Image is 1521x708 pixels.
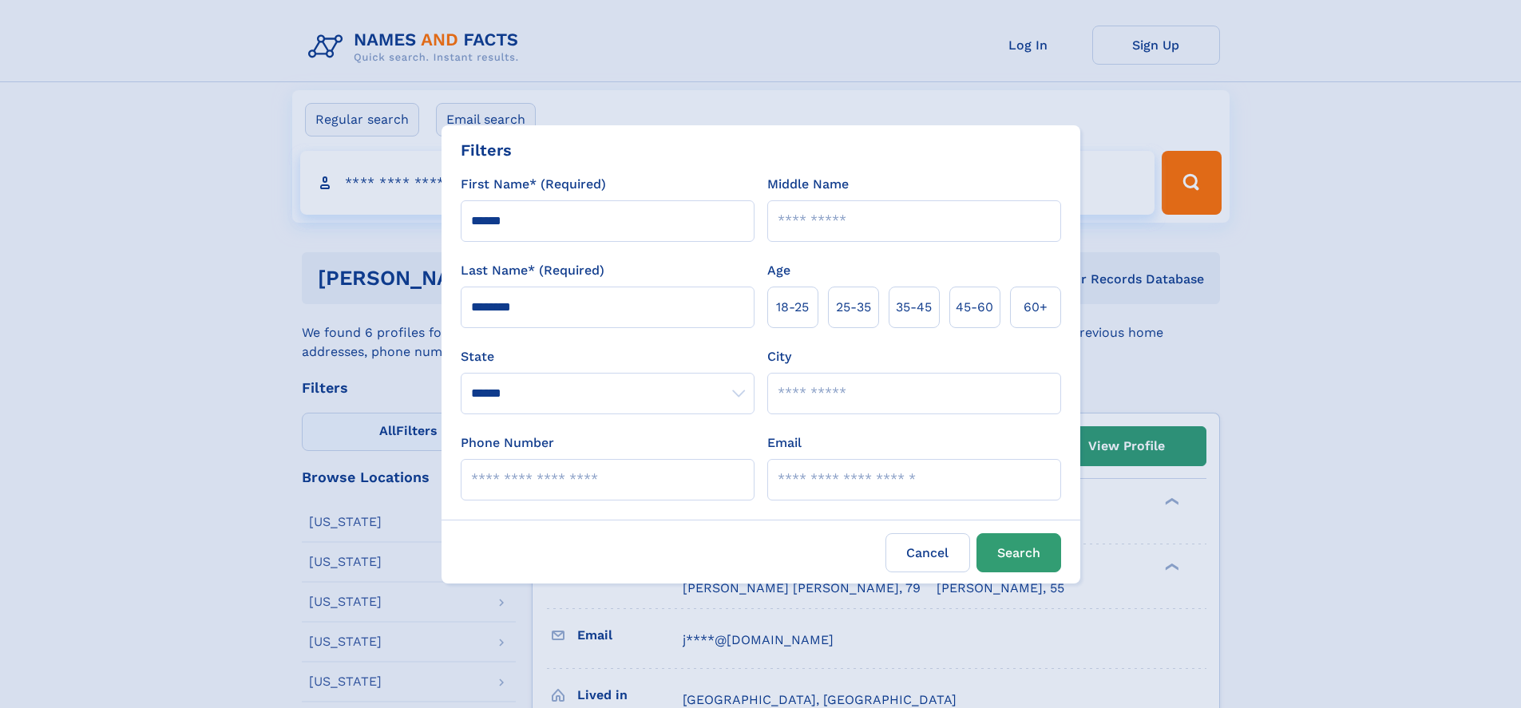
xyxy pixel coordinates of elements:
[776,298,809,317] span: 18‑25
[461,261,604,280] label: Last Name* (Required)
[885,533,970,572] label: Cancel
[836,298,871,317] span: 25‑35
[767,433,802,453] label: Email
[1024,298,1048,317] span: 60+
[956,298,993,317] span: 45‑60
[461,347,755,366] label: State
[461,175,606,194] label: First Name* (Required)
[896,298,932,317] span: 35‑45
[767,347,791,366] label: City
[767,175,849,194] label: Middle Name
[767,261,790,280] label: Age
[461,433,554,453] label: Phone Number
[461,138,512,162] div: Filters
[976,533,1061,572] button: Search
